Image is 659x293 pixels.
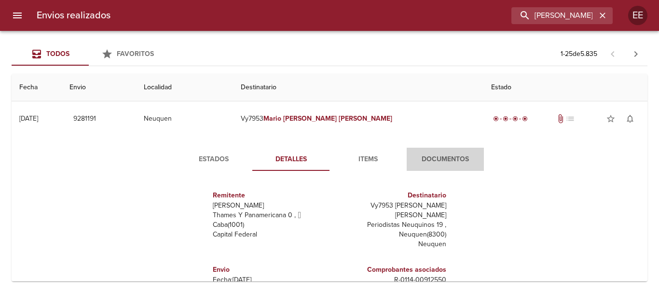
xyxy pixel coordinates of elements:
[12,42,166,66] div: Tabs Envios
[213,265,326,275] h6: Envio
[258,153,324,166] span: Detalles
[175,148,484,171] div: Tabs detalle de guia
[37,8,110,23] h6: Envios realizados
[556,114,565,124] span: Tiene documentos adjuntos
[73,113,96,125] span: 9281191
[136,74,233,101] th: Localidad
[213,201,326,210] p: [PERSON_NAME]
[213,275,326,285] p: Fecha: [DATE]
[606,114,616,124] span: star_border
[333,239,446,249] p: Neuquen
[503,116,508,122] span: radio_button_checked
[333,230,446,239] p: Neuquen ( 8300 )
[62,74,136,101] th: Envio
[213,190,326,201] h6: Remitente
[46,50,69,58] span: Todos
[511,7,596,24] input: buscar
[628,6,647,25] div: EE
[601,109,620,128] button: Agregar a favoritos
[263,114,281,123] em: Mario
[213,210,326,220] p: Thames Y Panamericana 0 ,  
[19,114,38,123] div: [DATE]
[412,153,478,166] span: Documentos
[561,49,597,59] p: 1 - 25 de 5.835
[6,4,29,27] button: menu
[483,74,647,101] th: Estado
[565,114,575,124] span: No tiene pedido asociado
[213,220,326,230] p: Caba ( 1001 )
[339,114,392,123] em: [PERSON_NAME]
[333,201,446,220] p: Vy7953 [PERSON_NAME] [PERSON_NAME]
[333,265,446,275] h6: Comprobantes asociados
[136,101,233,136] td: Neuquen
[333,220,446,230] p: Periodistas Neuquinos 19 ,
[283,114,337,123] em: [PERSON_NAME]
[333,190,446,201] h6: Destinatario
[491,114,530,124] div: Entregado
[522,116,528,122] span: radio_button_checked
[233,74,483,101] th: Destinatario
[233,101,483,136] td: Vy7953
[117,50,154,58] span: Favoritos
[628,6,647,25] div: Abrir información de usuario
[69,110,100,128] button: 9281191
[601,49,624,58] span: Pagina anterior
[624,42,647,66] span: Pagina siguiente
[12,74,62,101] th: Fecha
[335,153,401,166] span: Items
[493,116,499,122] span: radio_button_checked
[333,275,446,285] p: R - 0114 - 00912550
[512,116,518,122] span: radio_button_checked
[625,114,635,124] span: notifications_none
[181,153,247,166] span: Estados
[213,230,326,239] p: Capital Federal
[620,109,640,128] button: Activar notificaciones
